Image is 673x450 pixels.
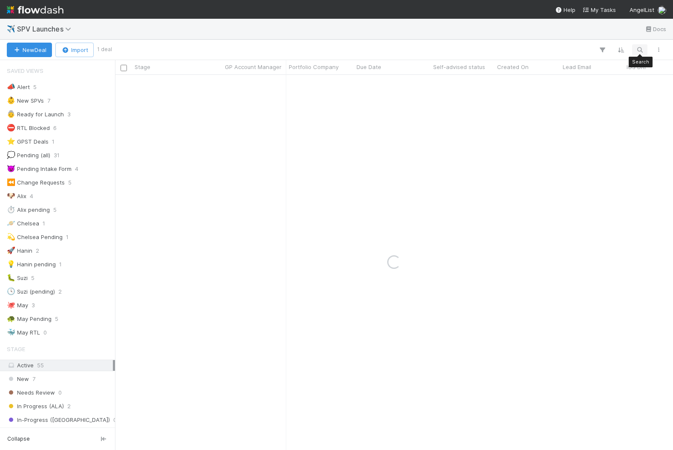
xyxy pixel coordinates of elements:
span: AngelList [630,6,654,13]
div: Pending (all) [7,150,50,161]
span: Stage [135,63,150,71]
span: 🐛 [7,274,15,281]
span: 💫 [7,233,15,240]
span: 7 [32,374,35,384]
span: 3 [32,300,35,311]
a: My Tasks [582,6,616,14]
span: My Tasks [582,6,616,13]
span: 1 [66,232,69,242]
span: 1 [43,218,45,229]
div: New SPVs [7,95,44,106]
div: Alert [7,82,30,92]
span: 5 [31,273,35,283]
span: 4 [75,164,78,174]
span: In Progress (ALA) [7,401,64,412]
span: 6 [53,123,57,133]
button: Import [55,43,94,57]
span: 5 [33,82,37,92]
span: SPV Launches [17,25,75,33]
span: IOS DRI [627,63,646,71]
span: Lead Email [563,63,591,71]
span: 1 [52,136,55,147]
div: Change Requests [7,177,65,188]
div: May Pending [7,314,52,324]
span: ✈️ [7,25,15,32]
div: Active [7,360,113,371]
span: 31 [54,150,60,161]
img: logo-inverted-e16ddd16eac7371096b0.svg [7,3,63,17]
span: 👿 [7,165,15,172]
span: New [7,374,29,384]
span: 7 [47,95,50,106]
img: avatar_eed832e9-978b-43e4-b51e-96e46fa5184b.png [658,6,666,14]
div: Hanin [7,245,32,256]
span: 🐙 [7,301,15,309]
span: 🪐 [7,219,15,227]
span: 1 [59,259,62,270]
span: 0 [113,415,117,425]
span: ⏱️ [7,206,15,213]
div: Alix pending [7,205,50,215]
span: ⏪ [7,179,15,186]
span: 0 [43,327,47,338]
span: 🐳 [7,329,15,336]
span: 5 [53,205,57,215]
span: 💡 [7,260,15,268]
span: 55 [37,362,44,369]
span: 0 [58,387,62,398]
span: In-Progress ([GEOGRAPHIC_DATA]) [7,415,110,425]
span: Stage [7,340,25,358]
div: May [7,300,28,311]
span: ⛔ [7,124,15,131]
a: Docs [644,24,666,34]
div: GPST Deals [7,136,49,147]
span: 🐢 [7,315,15,322]
button: NewDeal [7,43,52,57]
span: ⭐ [7,138,15,145]
span: GP Account Manager [225,63,282,71]
span: 💭 [7,151,15,159]
span: 📣 [7,83,15,90]
span: 👵 [7,110,15,118]
span: Needs Review [7,387,55,398]
span: 👶 [7,97,15,104]
div: Hanin pending [7,259,56,270]
span: Due Date [357,63,381,71]
span: Portfolio Company [289,63,339,71]
span: 4 [30,191,33,202]
div: Pending Intake Form [7,164,72,174]
span: Saved Views [7,62,43,79]
span: 5 [68,177,72,188]
div: Chelsea Pending [7,232,63,242]
input: Toggle All Rows Selected [121,65,127,71]
div: Ready for Launch [7,109,64,120]
span: Created On [497,63,529,71]
span: 2 [67,401,71,412]
span: 🕓 [7,288,15,295]
span: Collapse [7,435,30,443]
div: Alix [7,191,26,202]
div: Suzi [7,273,28,283]
span: 2 [36,245,39,256]
span: 🚀 [7,247,15,254]
span: 🐶 [7,192,15,199]
span: 2 [58,286,62,297]
span: 5 [55,314,58,324]
div: Help [555,6,575,14]
div: May RTL [7,327,40,338]
div: RTL Blocked [7,123,50,133]
div: Chelsea [7,218,39,229]
small: 1 deal [97,46,112,53]
span: 3 [67,109,71,120]
div: Suzi (pending) [7,286,55,297]
span: Self-advised status [433,63,485,71]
